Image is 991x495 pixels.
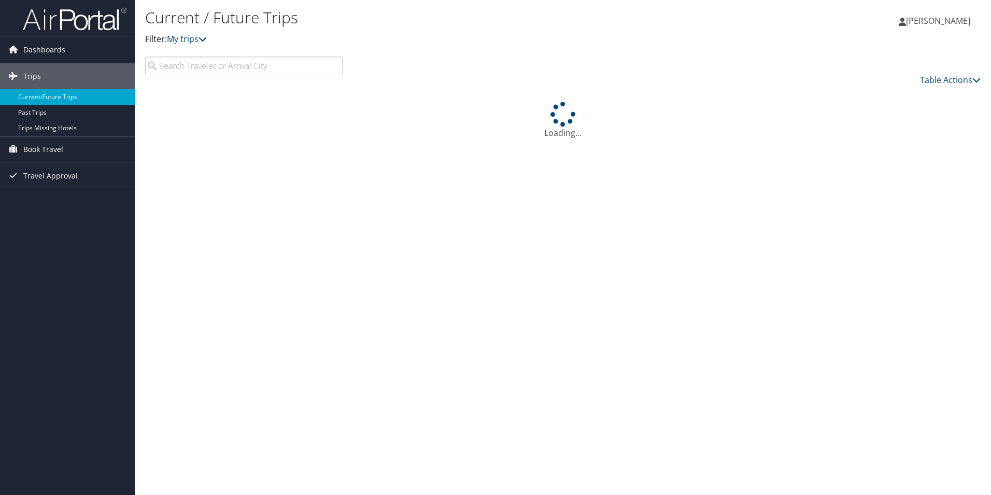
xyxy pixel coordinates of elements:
span: Dashboards [23,37,65,63]
div: Loading... [145,102,981,139]
p: Filter: [145,33,702,46]
span: Book Travel [23,136,63,162]
img: airportal-logo.png [23,7,126,31]
a: Table Actions [920,74,981,86]
span: Trips [23,63,41,89]
span: Travel Approval [23,163,78,189]
a: My trips [167,33,207,45]
span: [PERSON_NAME] [906,15,970,26]
input: Search Traveler or Arrival City [145,57,343,75]
h1: Current / Future Trips [145,7,702,29]
a: [PERSON_NAME] [899,5,981,36]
